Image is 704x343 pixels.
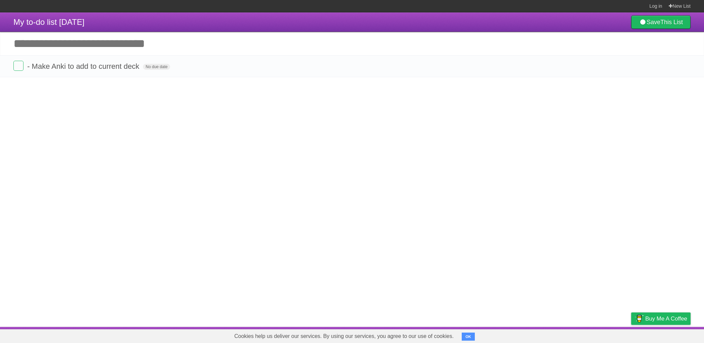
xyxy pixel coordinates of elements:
span: - Make Anki to add to current deck [27,62,141,70]
a: Developers [564,329,591,341]
button: OK [462,333,475,341]
img: Buy me a coffee [635,313,644,324]
span: My to-do list [DATE] [13,17,85,27]
a: Privacy [622,329,640,341]
span: Cookies help us deliver our services. By using our services, you agree to our use of cookies. [228,330,460,343]
a: Terms [600,329,614,341]
b: This List [660,19,683,26]
span: No due date [143,64,170,70]
label: Done [13,61,23,71]
span: Buy me a coffee [645,313,687,325]
a: SaveThis List [631,15,691,29]
a: About [542,329,556,341]
a: Buy me a coffee [631,312,691,325]
a: Suggest a feature [648,329,691,341]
